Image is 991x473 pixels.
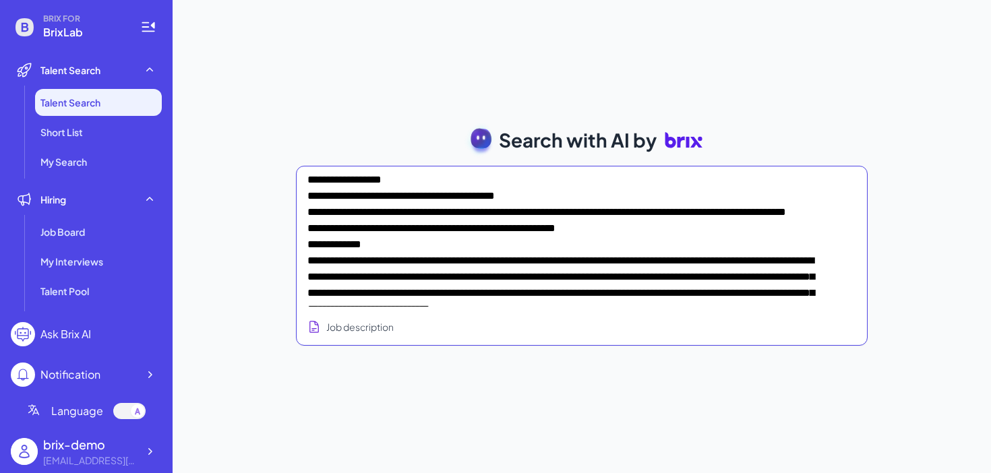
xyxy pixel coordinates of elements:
span: Hiring [40,193,66,206]
span: Language [51,403,103,419]
div: brix-demo@brix.com [43,453,138,468]
button: Search using job description [307,315,394,340]
span: My Search [40,155,87,168]
span: Talent Search [40,96,100,109]
span: Talent Search [40,63,100,77]
span: Job Board [40,225,85,239]
div: Notification [40,367,100,383]
span: Talent Pool [40,284,89,298]
img: user_logo.png [11,438,38,465]
span: My Interviews [40,255,103,268]
span: BRIX FOR [43,13,124,24]
div: brix-demo [43,435,138,453]
span: BrixLab [43,24,124,40]
span: Search with AI by [499,126,657,154]
span: Short List [40,125,83,139]
div: Ask Brix AI [40,326,91,342]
